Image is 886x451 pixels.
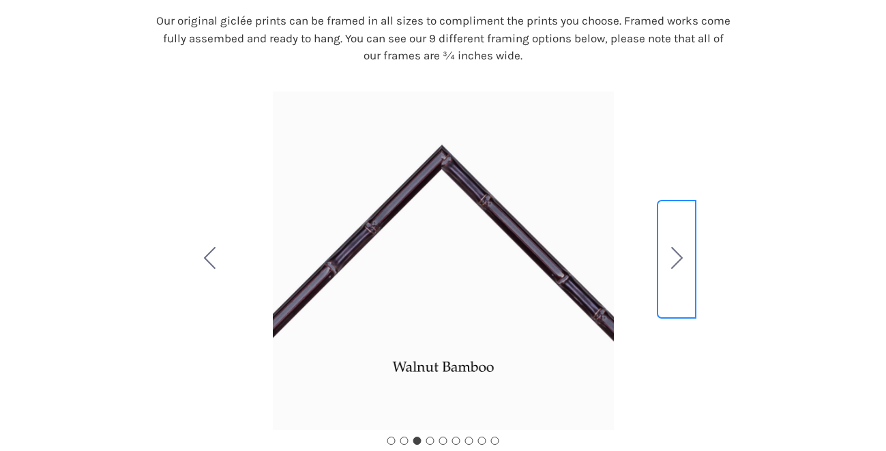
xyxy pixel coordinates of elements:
button: Go to slide 5 [439,437,447,445]
button: Go to slide 9 [491,437,499,445]
button: Go to slide 3 [413,437,422,445]
button: Go to slide 2 [192,202,227,317]
button: Go to slide 8 [478,437,486,445]
button: Go to slide 7 [465,437,473,445]
button: Go to slide 4 [659,202,694,317]
p: Our original giclée prints can be framed in all sizes to compliment the prints you choose. Framed... [155,12,731,65]
button: Go to slide 4 [426,437,434,445]
button: Go to slide 1 [387,437,396,445]
button: Go to slide 2 [400,437,409,445]
button: Go to slide 6 [452,437,460,445]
